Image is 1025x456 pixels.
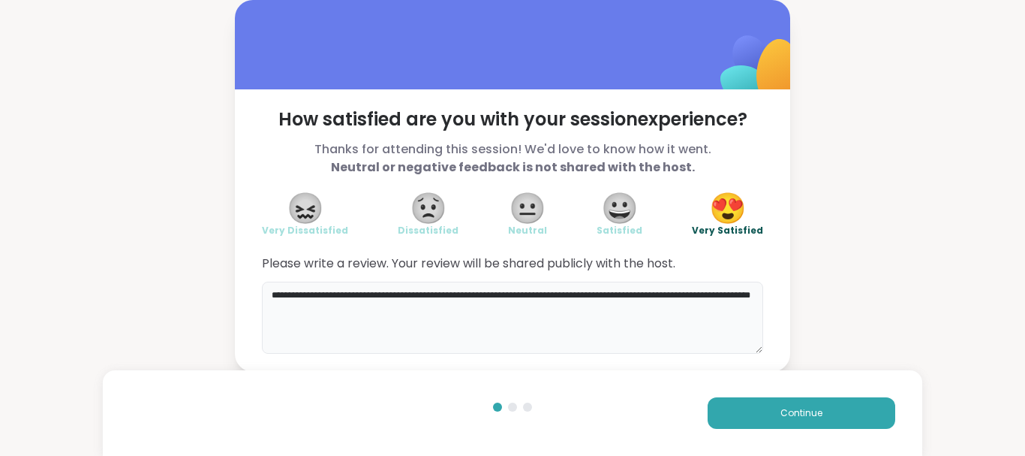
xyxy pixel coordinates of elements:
span: Satisfied [597,225,642,237]
span: Neutral [508,225,547,237]
span: 😀 [601,195,639,222]
span: 😍 [709,195,747,222]
span: How satisfied are you with your session experience? [262,107,763,131]
button: Continue [708,397,895,429]
span: Dissatisfied [398,225,458,237]
span: 😟 [410,195,447,222]
b: Neutral or negative feedback is not shared with the host. [331,159,695,176]
span: 😐 [509,195,546,222]
span: Very Satisfied [692,225,763,237]
span: Thanks for attending this session! We'd love to know how it went. [262,140,763,177]
span: 😖 [287,195,324,222]
span: Very Dissatisfied [262,225,348,237]
span: Please write a review. Your review will be shared publicly with the host. [262,255,763,273]
span: Continue [780,406,822,420]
